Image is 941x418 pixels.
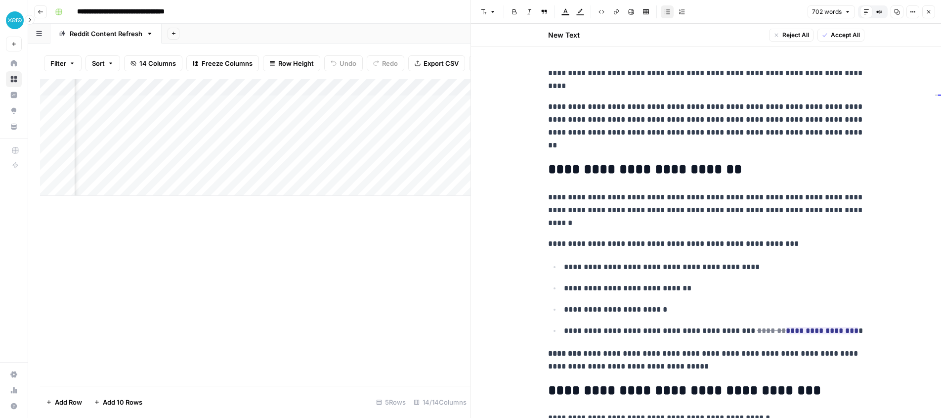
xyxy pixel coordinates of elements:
h2: New Text [548,30,580,40]
a: Insights [6,87,22,103]
button: Reject All [769,29,813,42]
span: Redo [382,58,398,68]
button: Undo [324,55,363,71]
a: Home [6,55,22,71]
span: Add 10 Rows [103,397,142,407]
span: Undo [340,58,356,68]
a: Browse [6,71,22,87]
button: Workspace: XeroOps [6,8,22,33]
button: Add Row [40,394,88,410]
div: Reddit Content Refresh [70,29,142,39]
span: Reject All [782,31,809,40]
button: 14 Columns [124,55,182,71]
div: 5 Rows [372,394,410,410]
span: Row Height [278,58,314,68]
button: Row Height [263,55,320,71]
button: Help + Support [6,398,22,414]
span: Sort [92,58,105,68]
button: Filter [44,55,82,71]
span: 14 Columns [139,58,176,68]
span: Export CSV [424,58,459,68]
a: Usage [6,382,22,398]
button: Add 10 Rows [88,394,148,410]
span: 702 words [812,7,842,16]
button: Redo [367,55,404,71]
span: Accept All [831,31,860,40]
button: Freeze Columns [186,55,259,71]
span: Filter [50,58,66,68]
a: Your Data [6,119,22,135]
img: XeroOps Logo [6,11,24,29]
button: 702 words [808,5,855,18]
a: Reddit Content Refresh [50,24,162,44]
button: Sort [86,55,120,71]
span: Freeze Columns [202,58,253,68]
div: 14/14 Columns [410,394,470,410]
button: Export CSV [408,55,465,71]
button: Accept All [817,29,864,42]
a: Opportunities [6,103,22,119]
span: Add Row [55,397,82,407]
a: Settings [6,367,22,382]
